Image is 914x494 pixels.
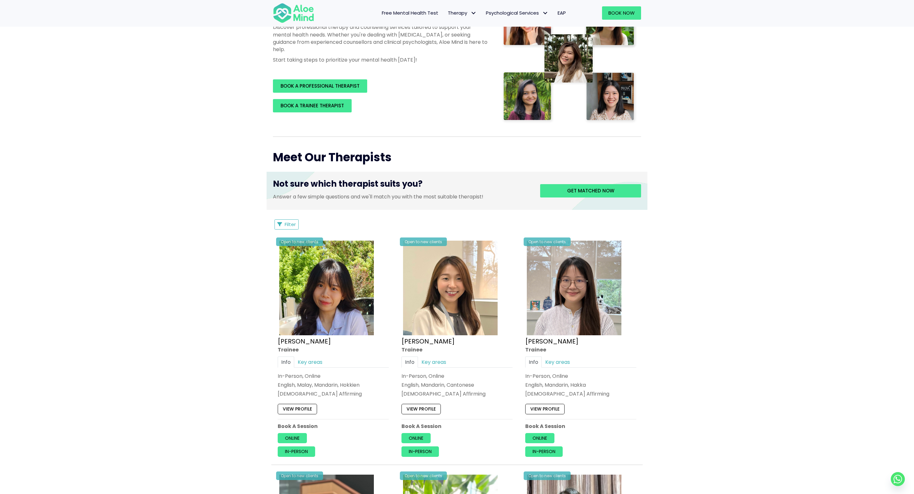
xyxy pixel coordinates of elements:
[273,3,314,23] img: Aloe mind Logo
[278,390,389,397] div: [DEMOGRAPHIC_DATA] Affirming
[540,184,641,197] a: Get matched now
[278,346,389,353] div: Trainee
[278,381,389,389] p: English, Malay, Mandarin, Hokkien
[401,390,513,397] div: [DEMOGRAPHIC_DATA] Affirming
[278,372,389,380] div: In-Person, Online
[525,404,565,414] a: View profile
[443,6,481,20] a: TherapyTherapy: submenu
[486,10,548,16] span: Psychological Services
[401,423,513,430] p: Book A Session
[401,346,513,353] div: Trainee
[273,178,531,193] h3: Not sure which therapist suits you?
[400,237,447,246] div: Open to new clients
[281,102,344,109] span: BOOK A TRAINEE THERAPIST
[281,83,360,89] span: BOOK A PROFESSIONAL THERAPIST
[273,79,367,93] a: BOOK A PROFESSIONAL THERAPIST
[525,446,563,457] a: In-person
[273,193,531,200] p: Answer a few simple questions and we'll match you with the most suitable therapist!
[273,56,489,63] p: Start taking steps to prioritize your mental health [DATE]!
[542,357,573,368] a: Key areas
[608,10,635,16] span: Book Now
[524,237,571,246] div: Open to new clients
[525,357,542,368] a: Info
[525,337,579,345] a: [PERSON_NAME]
[401,337,455,345] a: [PERSON_NAME]
[294,357,326,368] a: Key areas
[418,357,450,368] a: Key areas
[891,472,905,486] a: Whatsapp
[322,6,571,20] nav: Menu
[273,149,392,165] span: Meet Our Therapists
[401,446,439,457] a: In-person
[400,471,447,480] div: Open to new clients
[525,372,636,380] div: In-Person, Online
[525,381,636,389] p: English, Mandarin, Hakka
[469,9,478,18] span: Therapy: submenu
[558,10,566,16] span: EAP
[401,433,431,443] a: Online
[285,221,296,228] span: Filter
[525,346,636,353] div: Trainee
[448,10,476,16] span: Therapy
[377,6,443,20] a: Free Mental Health Test
[278,337,331,345] a: [PERSON_NAME]
[278,446,315,457] a: In-person
[525,390,636,397] div: [DEMOGRAPHIC_DATA] Affirming
[401,372,513,380] div: In-Person, Online
[553,6,571,20] a: EAP
[382,10,438,16] span: Free Mental Health Test
[401,381,513,389] p: English, Mandarin, Cantonese
[273,99,352,112] a: BOOK A TRAINEE THERAPIST
[540,9,550,18] span: Psychological Services: submenu
[401,357,418,368] a: Info
[524,471,571,480] div: Open to new clients
[278,423,389,430] p: Book A Session
[278,433,307,443] a: Online
[279,241,374,335] img: Aloe Mind Profile Pic – Christie Yong Kar Xin
[275,219,299,230] button: Filter Listings
[481,6,553,20] a: Psychological ServicesPsychological Services: submenu
[278,404,317,414] a: View profile
[401,404,441,414] a: View profile
[567,187,614,194] span: Get matched now
[273,23,489,53] p: Discover professional therapy and counselling services tailored to support your mental health nee...
[525,433,554,443] a: Online
[276,471,323,480] div: Open to new clients
[602,6,641,20] a: Book Now
[276,237,323,246] div: Open to new clients
[525,423,636,430] p: Book A Session
[278,357,294,368] a: Info
[527,241,621,335] img: IMG_3049 – Joanne Lee
[403,241,498,335] img: IMG_1660 – Tracy Kwah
